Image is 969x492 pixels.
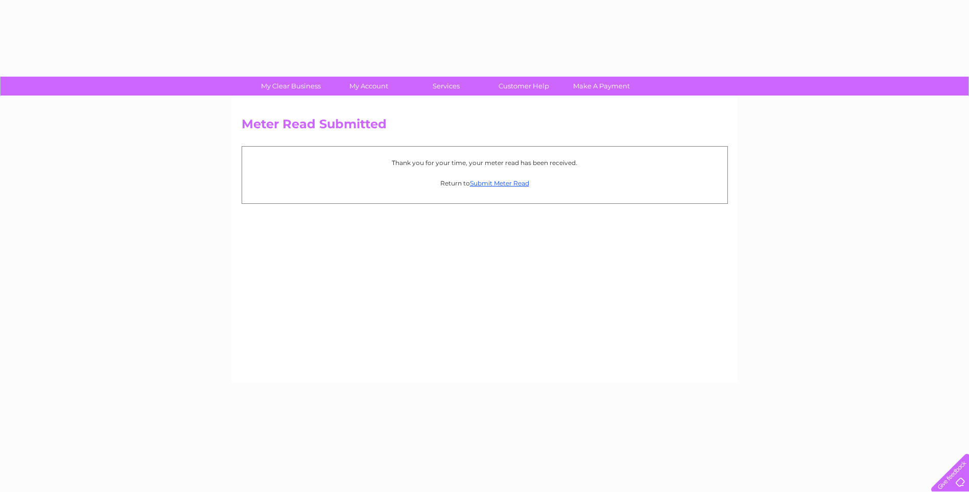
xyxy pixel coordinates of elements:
[249,77,333,96] a: My Clear Business
[470,179,529,187] a: Submit Meter Read
[559,77,644,96] a: Make A Payment
[247,178,722,188] p: Return to
[247,158,722,168] p: Thank you for your time, your meter read has been received.
[404,77,488,96] a: Services
[242,117,728,136] h2: Meter Read Submitted
[482,77,566,96] a: Customer Help
[326,77,411,96] a: My Account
